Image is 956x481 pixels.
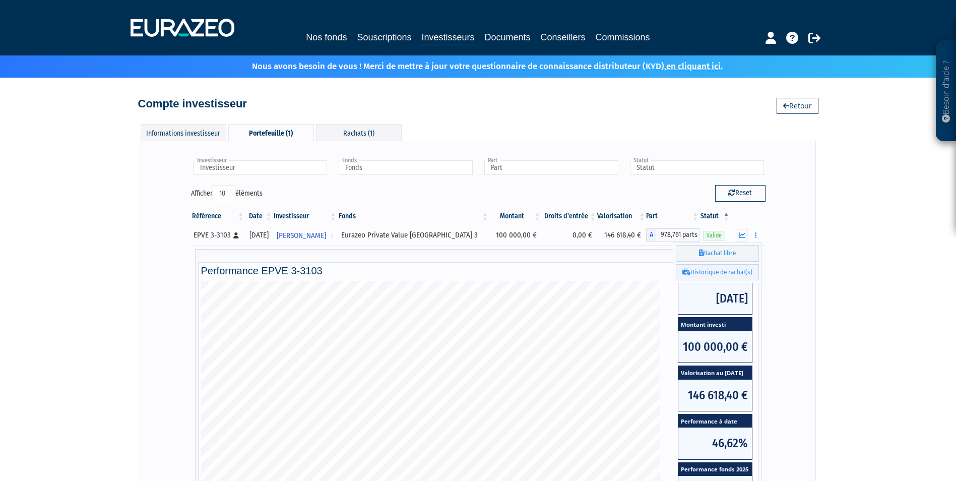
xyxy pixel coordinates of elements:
[228,124,314,141] div: Portefeuille (1)
[485,30,531,44] a: Documents
[646,228,699,242] div: A - Eurazeo Private Value Europe 3
[489,225,542,245] td: 100 000,00 €
[273,208,337,225] th: Investisseur: activer pour trier la colonne par ordre croissant
[233,232,239,238] i: [Français] Personne physique
[597,225,646,245] td: 146 618,40 €
[678,318,752,331] span: Montant investi
[421,30,474,46] a: Investisseurs
[678,428,752,459] span: 46,62%
[678,414,752,428] span: Performance à date
[656,228,699,242] span: 978,761 parts
[213,185,235,202] select: Afficheréléments
[201,265,755,276] h4: Performance EPVE 3-3103
[341,230,486,240] div: Eurazeo Private Value [GEOGRAPHIC_DATA] 3
[646,228,656,242] span: A
[542,208,597,225] th: Droits d'entrée: activer pour trier la colonne par ordre croissant
[223,58,723,73] p: Nous avons besoin de vous ! Merci de mettre à jour votre questionnaire de connaissance distribute...
[141,124,226,141] div: Informations investisseur
[940,46,952,137] p: Besoin d'aide ?
[699,208,730,225] th: Statut : activer pour trier la colonne par ordre d&eacute;croissant
[191,208,245,225] th: Référence : activer pour trier la colonne par ordre croissant
[542,225,597,245] td: 0,00 €
[357,30,411,44] a: Souscriptions
[597,208,646,225] th: Valorisation: activer pour trier la colonne par ordre croissant
[676,245,759,262] a: Rachat libre
[596,30,650,44] a: Commissions
[194,230,242,240] div: EPVE 3-3103
[646,208,699,225] th: Part: activer pour trier la colonne par ordre croissant
[330,226,334,245] i: Voir l'investisseur
[248,230,269,240] div: [DATE]
[277,226,326,245] span: [PERSON_NAME]
[678,463,752,476] span: Performance fonds 2025
[489,208,542,225] th: Montant: activer pour trier la colonne par ordre croissant
[273,225,337,245] a: [PERSON_NAME]
[338,208,490,225] th: Fonds: activer pour trier la colonne par ordre croissant
[245,208,273,225] th: Date: activer pour trier la colonne par ordre croissant
[138,98,247,110] h4: Compte investisseur
[777,98,818,114] a: Retour
[541,30,586,44] a: Conseillers
[131,19,234,37] img: 1732889491-logotype_eurazeo_blanc_rvb.png
[306,30,347,44] a: Nos fonds
[666,61,723,72] a: en cliquant ici.
[678,366,752,380] span: Valorisation au [DATE]
[678,380,752,411] span: 146 618,40 €
[678,283,752,314] span: [DATE]
[715,185,766,201] button: Reset
[678,331,752,363] span: 100 000,00 €
[703,231,725,240] span: Valide
[316,124,402,141] div: Rachats (1)
[676,264,759,281] a: Historique de rachat(s)
[191,185,263,202] label: Afficher éléments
